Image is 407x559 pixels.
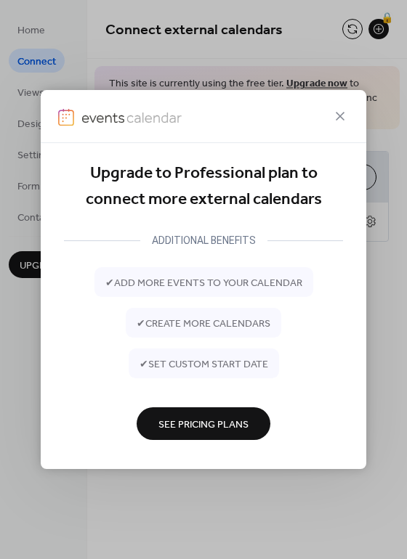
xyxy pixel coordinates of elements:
button: See Pricing Plans [137,407,270,440]
img: logo-type [81,109,182,126]
span: ✔ add more events to your calendar [105,275,302,290]
span: ✔ set custom start date [140,356,268,372]
div: ADDITIONAL BENEFITS [140,232,267,249]
div: Upgrade to Professional plan to connect more external calendars [64,160,343,213]
span: See Pricing Plans [158,417,249,432]
span: ✔ create more calendars [137,316,270,331]
img: logo-icon [58,109,74,126]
